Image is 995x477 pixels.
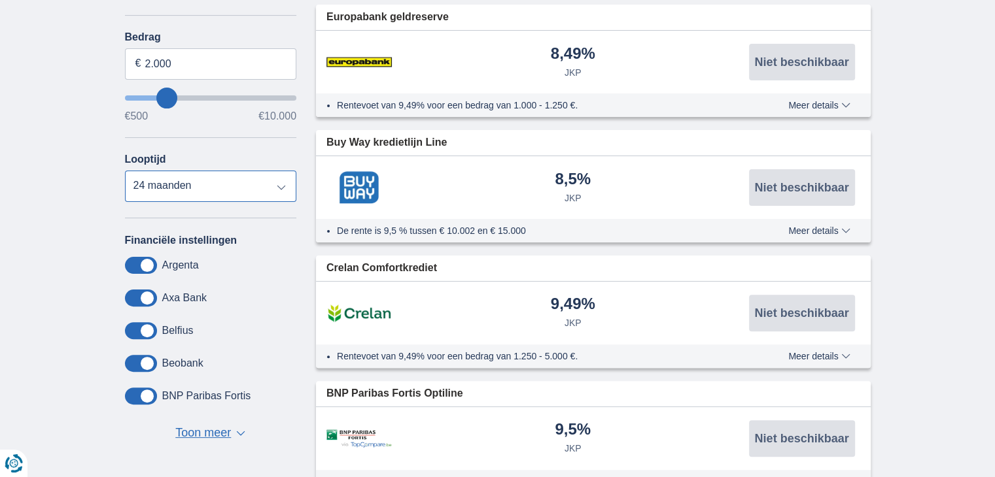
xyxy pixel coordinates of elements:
button: Niet beschikbaar [749,295,855,331]
div: JKP [565,442,582,455]
button: Niet beschikbaar [749,44,855,80]
span: Meer details [788,226,850,235]
img: product.pl.alt Europabank [326,46,392,78]
div: 8,49% [551,46,595,63]
span: €500 [125,111,148,122]
span: €10.000 [258,111,296,122]
div: JKP [565,316,582,329]
span: Crelan Comfortkrediet [326,261,437,276]
div: 9,49% [551,296,595,314]
li: Rentevoet van 9,49% voor een bedrag van 1.250 - 5.000 €. [337,350,741,363]
button: Niet beschikbaar [749,169,855,206]
span: Toon meer [175,425,231,442]
label: Argenta [162,259,199,271]
div: JKP [565,66,582,79]
span: Meer details [788,352,850,361]
span: Niet beschikbaar [754,56,848,68]
span: Buy Way kredietlijn Line [326,135,447,150]
span: Niet beschikbaar [754,433,848,444]
label: Belfius [162,325,194,337]
img: product.pl.alt BNP Paribas Fortis [326,429,392,448]
button: Meer details [778,351,860,361]
label: Axa Bank [162,292,207,304]
div: JKP [565,191,582,205]
label: Financiële instellingen [125,235,237,246]
button: Meer details [778,225,860,236]
img: product.pl.alt Buy Way [326,171,392,204]
li: De rente is 9,5 % tussen € 10.002 en € 15.000 [337,224,741,237]
span: BNP Paribas Fortis Optiline [326,386,463,401]
label: Bedrag [125,31,297,43]
div: 9,5% [555,421,591,439]
button: Toon meer ▼ [171,424,249,442]
label: BNP Paribas Fortis [162,390,251,402]
img: product.pl.alt Crelan [326,297,392,329]
span: ▼ [236,431,245,436]
button: Niet beschikbaar [749,420,855,457]
label: Beobank [162,357,203,369]
button: Meer details [778,100,860,110]
span: Niet beschikbaar [754,307,848,319]
span: Europabank geldreserve [326,10,449,25]
div: 8,5% [555,171,591,189]
label: Looptijd [125,154,166,165]
span: Meer details [788,101,850,110]
input: wantToBorrow [125,95,297,101]
span: € [135,56,141,71]
li: Rentevoet van 9,49% voor een bedrag van 1.000 - 1.250 €. [337,99,741,112]
span: Niet beschikbaar [754,182,848,193]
